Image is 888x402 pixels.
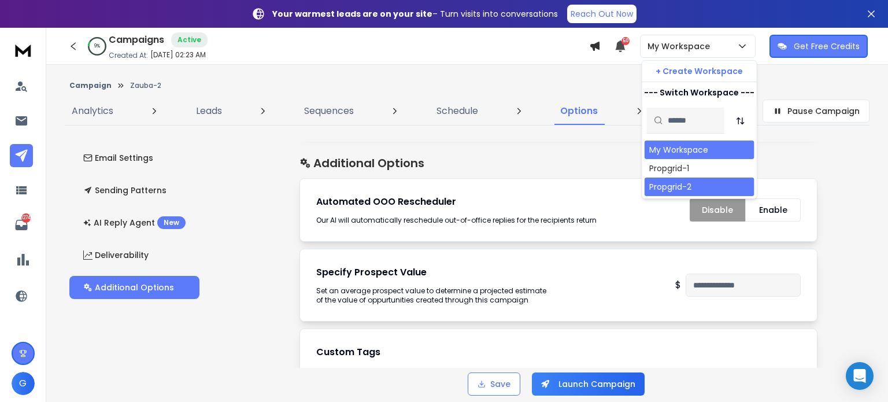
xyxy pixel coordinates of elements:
p: Get Free Credits [794,40,860,52]
a: Sequences [297,97,361,125]
p: Leads [196,104,222,118]
strong: Your warmest leads are on your site [272,8,432,20]
button: Additional Options [69,276,199,299]
p: Tags are used to easily organize your campaigns in groups [316,366,801,375]
p: Reach Out Now [571,8,633,20]
p: $ [675,278,681,292]
button: Disable [690,198,745,222]
a: Analytics [65,97,120,125]
button: Save [468,373,520,396]
span: 50 [621,37,630,45]
p: 1274 [21,213,31,223]
p: AI Reply Agent [83,216,186,229]
button: Pause Campaign [763,99,869,123]
button: Sort by Sort A-Z [729,109,752,132]
p: My Workspace [647,40,715,52]
a: Options [553,97,605,125]
p: --- Switch Workspace --- [644,87,754,98]
div: Propgrid-1 [649,163,689,174]
button: + Create Workspace [642,61,757,82]
div: New [157,216,186,229]
h1: Specify Prospect Value [316,265,547,279]
img: logo [12,39,35,61]
div: Set an average prospect value to determine a projected estimate of the value of oppurtunities cre... [316,286,547,305]
a: Schedule [430,97,485,125]
p: Schedule [436,104,478,118]
button: Email Settings [69,146,199,169]
p: Additional Options [83,282,174,293]
button: G [12,372,35,395]
button: Campaign [69,81,112,90]
p: 9 % [94,43,100,50]
h1: Additional Options [299,155,817,171]
button: AI Reply AgentNew [69,211,199,234]
p: Analytics [72,104,113,118]
p: Email Settings [83,152,153,164]
p: Sending Patterns [83,185,166,196]
button: Get Free Credits [769,35,868,58]
h1: Custom Tags [316,345,801,359]
p: [DATE] 02:23 AM [150,50,206,60]
button: Deliverability [69,244,199,267]
button: Sending Patterns [69,179,199,202]
p: Our AI will automatically reschedule out-of-office replies for the recipients return [316,216,597,225]
p: Options [560,104,598,118]
h1: Automated OOO Rescheduler [316,195,597,209]
div: Propgrid-2 [649,181,691,193]
button: Enable [745,198,801,222]
h1: Campaigns [109,33,164,47]
p: Deliverability [83,249,149,261]
div: Open Intercom Messenger [846,362,874,390]
a: 1274 [10,213,33,237]
div: My Workspace [649,144,708,156]
p: Sequences [304,104,354,118]
a: Leads [189,97,229,125]
p: Created At: [109,51,148,60]
p: + Create Workspace [656,65,743,77]
div: Active [171,32,208,47]
a: Reach Out Now [567,5,637,23]
p: Zauba-2 [130,81,161,90]
button: Launch Campaign [532,373,645,396]
p: – Turn visits into conversations [272,8,558,20]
